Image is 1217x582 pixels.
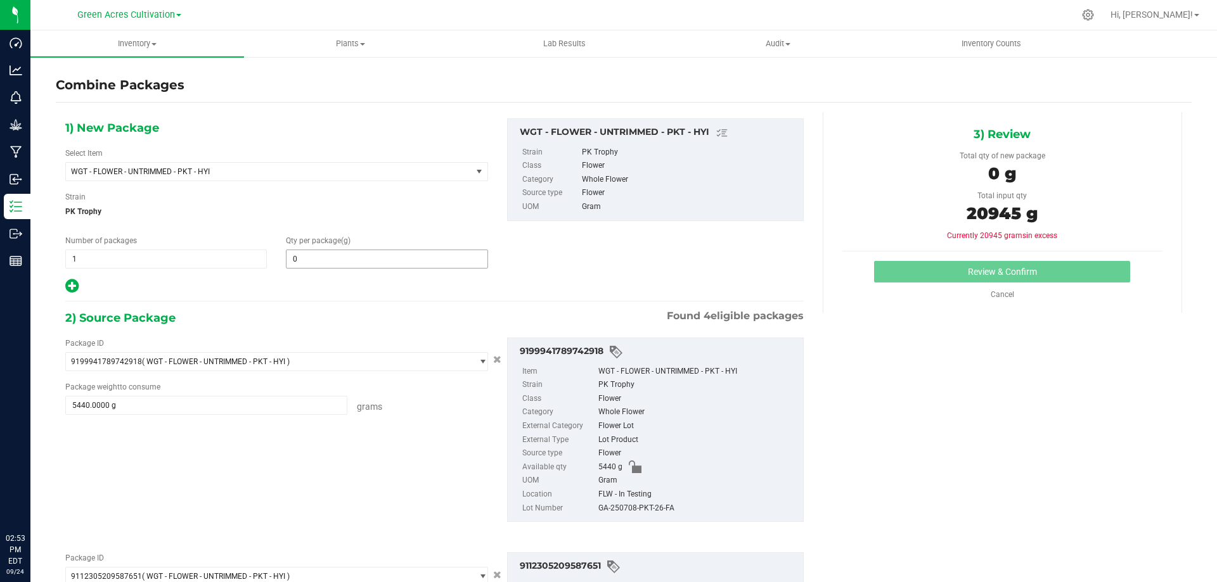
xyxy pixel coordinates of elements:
input: 1 [66,250,266,268]
span: WGT - FLOWER - UNTRIMMED - PKT - HYI [71,167,451,176]
label: Select Item [65,148,103,159]
span: Package ID [65,339,104,348]
span: Package to consume [65,383,160,391]
inline-svg: Inventory [10,200,22,213]
span: Total qty of new package [960,151,1045,160]
iframe: Resource center [13,481,51,519]
inline-svg: Reports [10,255,22,267]
span: (g) [341,236,351,245]
a: Plants [244,30,458,57]
iframe: Resource center unread badge [37,479,53,494]
div: PK Trophy [598,378,797,392]
span: in excess [1026,231,1057,240]
span: ( WGT - FLOWER - UNTRIMMED - PKT - HYI ) [142,357,290,366]
span: 9112305209587651 [71,572,142,581]
div: Lot Product [598,433,797,447]
span: Currently 20945 grams [947,231,1057,240]
span: ( WGT - FLOWER - UNTRIMMED - PKT - HYI ) [142,572,290,581]
label: Category [522,405,596,419]
span: 0 g [988,163,1016,184]
span: Hi, [PERSON_NAME]! [1111,9,1193,20]
button: Cancel button [489,351,505,369]
span: Qty per package [286,236,351,245]
label: Category [522,173,579,187]
label: UOM [522,200,579,214]
div: Flower [582,186,796,200]
span: weight [97,383,120,391]
p: 02:53 PM EDT [6,533,25,567]
input: 0 [287,250,487,268]
span: select [472,353,487,370]
span: 1) New Package [65,118,159,137]
span: Grams [357,402,382,412]
button: Review & Confirm [874,261,1130,282]
label: External Type [522,433,596,447]
span: Add new output [65,284,79,293]
span: Found eligible packages [667,308,804,324]
label: Item [522,365,596,379]
span: 3) Review [974,125,1031,144]
inline-svg: Monitoring [10,91,22,104]
label: Strain [522,146,579,160]
div: 9112305209587651 [520,559,797,574]
a: Cancel [991,290,1014,299]
span: select [472,163,487,180]
span: Plants [245,38,457,49]
div: Manage settings [1080,9,1096,21]
div: WGT - FLOWER - UNTRIMMED - PKT - HYI [520,125,797,141]
a: Lab Results [458,30,671,57]
span: Inventory [30,38,244,49]
inline-svg: Inbound [10,173,22,186]
span: 5440 g [598,460,622,474]
inline-svg: Outbound [10,227,22,240]
span: Lab Results [526,38,603,49]
div: Gram [582,200,796,214]
label: Available qty [522,460,596,474]
label: Strain [522,378,596,392]
label: Source type [522,186,579,200]
label: Strain [65,191,86,203]
span: Number of packages [65,236,137,245]
div: Gram [598,474,797,488]
div: GA-250708-PKT-26-FA [598,502,797,516]
label: Lot Number [522,502,596,516]
span: PK Trophy [65,202,488,221]
div: FLW - In Testing [598,488,797,502]
span: Package ID [65,554,104,562]
div: PK Trophy [582,146,796,160]
div: Flower [582,159,796,173]
label: Class [522,392,596,406]
a: Inventory [30,30,244,57]
span: Green Acres Cultivation [77,9,175,20]
span: Audit [672,38,884,49]
span: 20945 g [967,203,1038,224]
input: 5440.0000 g [66,396,347,414]
div: WGT - FLOWER - UNTRIMMED - PKT - HYI [598,365,797,379]
a: Inventory Counts [885,30,1098,57]
span: Total input qty [977,191,1027,200]
inline-svg: Manufacturing [10,146,22,158]
inline-svg: Dashboard [10,37,22,49]
div: Whole Flower [582,173,796,187]
div: Whole Flower [598,405,797,419]
inline-svg: Analytics [10,64,22,77]
label: Location [522,488,596,502]
h4: Combine Packages [56,76,184,94]
div: Flower Lot [598,419,797,433]
span: 9199941789742918 [71,357,142,366]
label: Source type [522,446,596,460]
a: Audit [671,30,885,57]
span: Inventory Counts [944,38,1038,49]
span: 2) Source Package [65,308,176,327]
label: Class [522,159,579,173]
div: 9199941789742918 [520,345,797,360]
div: Flower [598,392,797,406]
label: UOM [522,474,596,488]
label: External Category [522,419,596,433]
inline-svg: Grow [10,118,22,131]
p: 09/24 [6,567,25,576]
div: Flower [598,446,797,460]
span: 4 [704,310,711,322]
